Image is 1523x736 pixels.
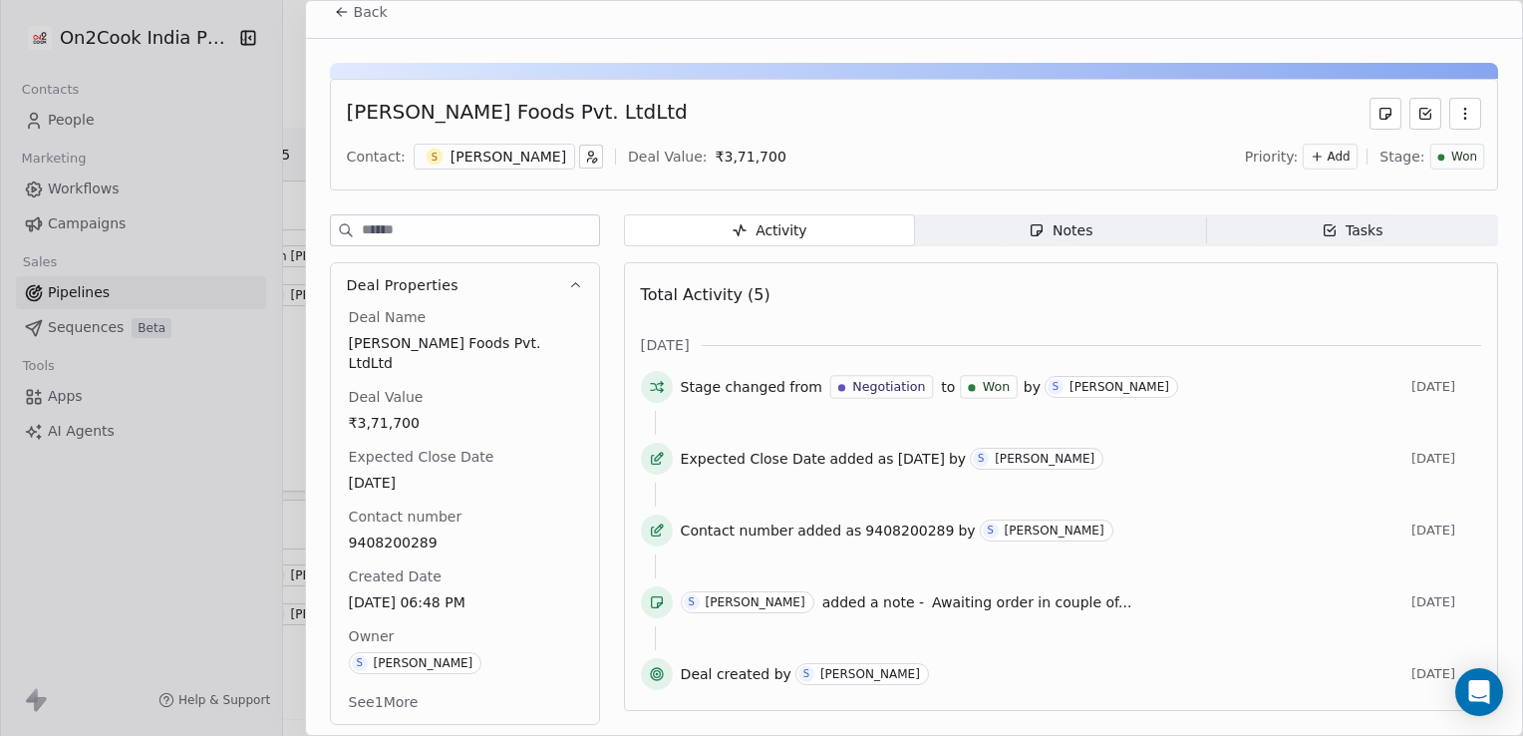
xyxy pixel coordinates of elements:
span: Total Activity (5) [641,285,770,304]
div: [PERSON_NAME] [451,147,566,167]
div: [PERSON_NAME] [1069,380,1169,394]
span: Priority: [1245,147,1299,167]
span: 9408200289 [865,521,954,541]
div: Contact: [347,147,406,167]
div: S [688,594,694,610]
div: [PERSON_NAME] [995,452,1094,466]
span: Deal created by [681,664,791,684]
span: Expected Close Date [681,449,826,469]
div: Deal Value: [628,147,707,167]
div: S [1053,379,1059,395]
span: Stage changed from [681,377,822,397]
div: [PERSON_NAME] [1005,524,1104,538]
span: Deal Properties [347,275,458,295]
span: Contact number [345,507,466,527]
span: Created Date [345,566,446,586]
span: by [1024,377,1041,397]
div: [PERSON_NAME] [374,656,473,670]
div: [PERSON_NAME] [820,667,920,681]
span: [DATE] [1411,594,1481,610]
span: [DATE] [641,335,690,355]
div: [PERSON_NAME] Foods Pvt. LtdLtd [347,98,688,130]
button: Deal Properties [331,263,599,307]
span: Back [354,2,388,22]
span: Add [1328,149,1351,166]
span: Negotiation [852,378,925,396]
a: Awaiting order in couple of... [932,590,1131,614]
span: Stage: [1379,147,1424,167]
span: by [949,449,966,469]
span: Won [1451,149,1477,166]
span: Owner [345,626,399,646]
span: Contact number [681,521,794,541]
button: See1More [337,684,431,720]
span: added a note - [822,592,924,612]
span: [DATE] [1411,523,1481,539]
span: Won [983,378,1010,396]
span: [DATE] [349,473,581,493]
span: [DATE] 06:48 PM [349,592,581,612]
span: Awaiting order in couple of... [932,594,1131,610]
span: by [958,521,975,541]
div: S [803,666,809,682]
div: S [356,655,362,671]
span: S [426,149,443,166]
span: [DATE] [1411,666,1481,682]
span: [PERSON_NAME] Foods Pvt. LtdLtd [349,333,581,373]
div: Open Intercom Messenger [1455,668,1503,716]
div: [PERSON_NAME] [706,595,805,609]
span: Deal Name [345,307,431,327]
span: Expected Close Date [345,447,498,467]
span: [DATE] [1411,451,1481,467]
span: ₹ 3,71,700 [716,149,786,165]
span: added as [829,449,893,469]
div: Tasks [1322,220,1383,241]
div: S [987,523,993,539]
div: S [978,451,984,467]
span: to [941,377,955,397]
span: [DATE] [898,449,945,469]
span: added as [797,521,861,541]
span: [DATE] [1411,379,1481,395]
div: Deal Properties [331,307,599,724]
span: Deal Value [345,387,428,407]
span: ₹3,71,700 [349,413,581,433]
span: 9408200289 [349,533,581,552]
div: Notes [1029,220,1092,241]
